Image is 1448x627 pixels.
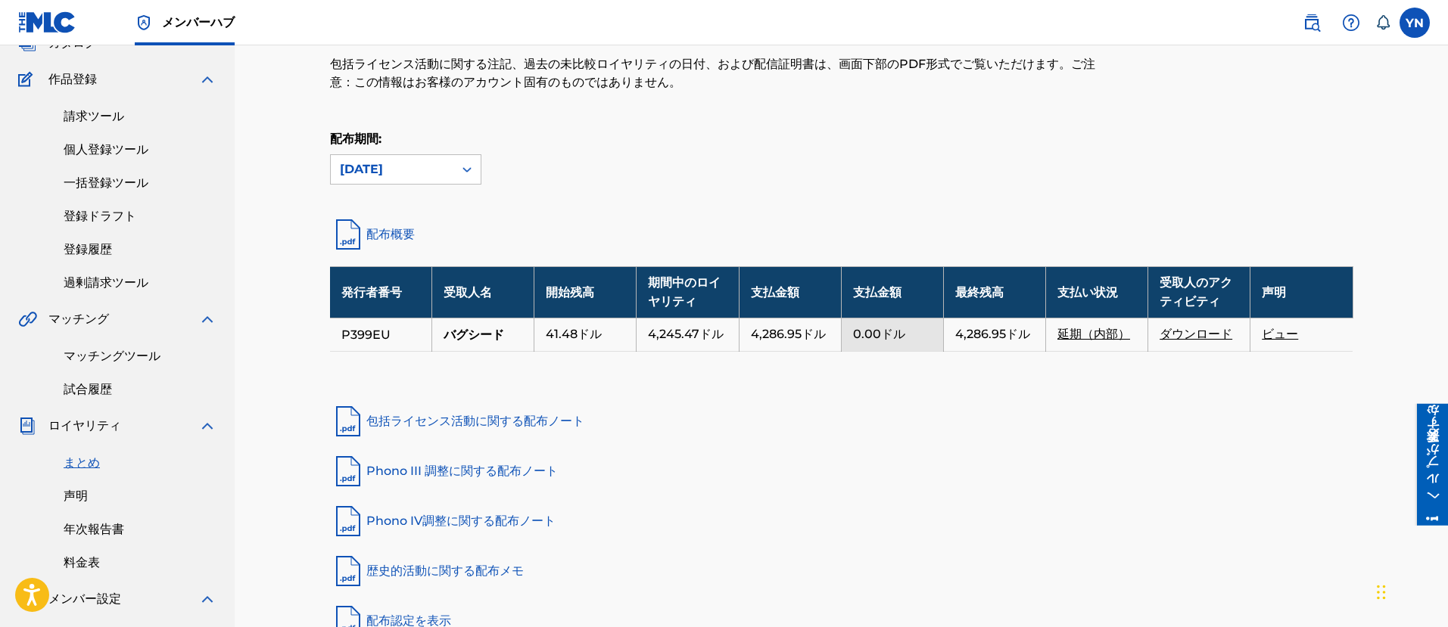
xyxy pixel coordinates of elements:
a: 登録ドラフト [64,207,216,225]
img: 検索 [1303,14,1321,32]
font: 試合履歴 [64,382,112,396]
a: 登録履歴 [64,241,216,259]
font: 歴史的活動に関する配布メモ [366,563,524,578]
font: 支払い状況 [1057,285,1118,300]
a: まとめ [64,454,216,472]
font: P399EU [341,327,391,342]
font: 受取人のアクティビティ [1160,275,1232,309]
img: pdf [330,503,366,539]
font: 一括登録ツール [64,175,148,190]
img: 配布概要-pdf [330,216,366,253]
font: ビュー [1262,327,1298,341]
img: マッチング [18,310,37,328]
font: 0.00ドル [853,327,905,341]
font: 41.48ドル [546,327,602,341]
a: 声明 [64,487,216,505]
img: pdf [330,453,366,489]
font: 声明 [64,489,88,503]
img: 拡大する [198,417,216,435]
font: 4,245.47ドル [648,327,724,341]
font: 包括ライセンス活動に関する配布ノート [366,414,584,428]
a: 歴史的活動に関する配布メモ [330,553,1353,589]
iframe: チャットウィジェット [1372,554,1448,627]
font: 延期（内部） [1057,327,1130,341]
font: 最終残高 [955,285,1004,300]
div: し [1377,570,1386,615]
a: 包括ライセンス活動に関する配布ノート [330,403,1353,439]
img: MLCロゴ [18,11,76,33]
a: Phono IV調整に関する配布ノート [330,503,1353,539]
font: 期間中のロイヤリティ [648,275,721,309]
font: 登録ドラフト [64,209,136,223]
img: pdf [330,403,366,439]
img: 最高権利者 [135,14,153,32]
a: 一括登録ツール [64,174,216,192]
div: ユーザーメニュー [1400,8,1430,38]
a: 料金表 [64,554,216,572]
font: 料金表 [64,555,100,570]
a: 試合履歴 [64,380,216,399]
font: [DATE] [340,162,383,176]
div: 通知 [1375,15,1390,30]
font: 4,286.95ドル [955,327,1030,341]
img: pdf [330,553,366,589]
img: 作品登録 [18,70,38,88]
font: 配布概要 [366,227,415,241]
font: 受取人名 [444,285,492,300]
a: 過剰請求ツール [64,274,216,292]
div: ヘルプ [1336,8,1366,38]
font: まとめ [64,455,100,470]
img: 拡大する [198,310,216,328]
img: ヘルプ [1342,14,1360,32]
font: ダウンロード [1160,327,1232,341]
a: 配布概要 [330,216,1353,253]
font: 作品登録 [48,72,97,86]
a: 個人登録ツール [64,141,216,159]
font: 登録履歴 [64,242,112,256]
font: 過剰請求ツール [64,275,148,290]
font: 開始残高 [546,285,594,300]
font: バグシード [444,327,504,342]
font: Phono IV調整に関する配布ノート [366,514,556,528]
a: ダウンロード [1160,329,1232,340]
font: 配布期間: [330,132,381,146]
a: カタログカタログ [18,34,97,52]
img: 拡大する [198,590,216,608]
font: ヘルプが必要ですか? [20,1,33,102]
font: ロイヤリティ [48,418,121,433]
font: 個人登録ツール [64,142,148,157]
img: ロイヤリティ [18,417,36,435]
font: 年次報告書 [64,522,124,536]
font: 支払金額 [853,285,901,300]
font: 支払金額 [751,285,799,300]
font: Phono III 調整に関する配布ノート [366,464,558,478]
a: マッチングツール [64,347,216,365]
iframe: リソースセンター [1406,404,1448,526]
a: Phono III 調整に関する配布ノート [330,453,1353,489]
a: 公開検索 [1297,8,1327,38]
font: メンバーハブ [162,15,235,29]
a: 請求ツール [64,107,216,126]
font: 包括ライセンス活動に関する注記、過去の未比較ロイヤリティの日付、および配信証明書は、画面下部のPDF形式でご覧いただけます。ご注意：この情報はお客様のアカウント固有のものではありません。 [330,57,1095,89]
font: 声明 [1262,285,1286,300]
font: メンバー設定 [48,591,121,606]
font: 請求ツール [64,109,124,123]
font: 4,286.95ドル [751,327,826,341]
img: 拡大する [198,70,216,88]
font: マッチング [48,312,109,326]
font: マッチングツール [64,349,160,363]
a: 年次報告書 [64,520,216,539]
font: 発行者番号 [341,285,402,300]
